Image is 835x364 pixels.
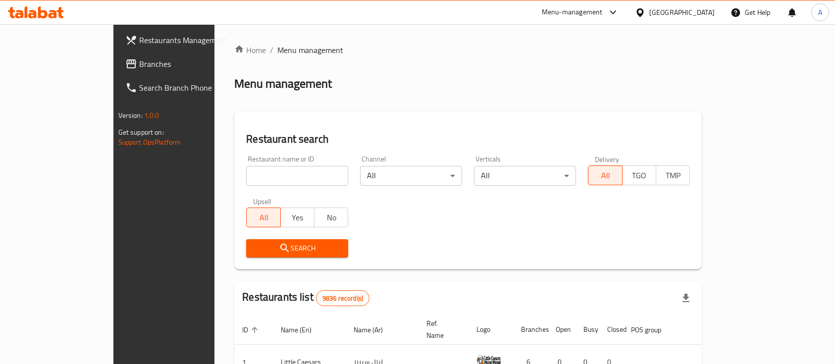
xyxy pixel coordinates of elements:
h2: Restaurant search [246,132,690,147]
span: POS group [631,324,674,336]
span: TGO [626,168,652,183]
button: No [314,208,348,227]
span: All [251,210,276,225]
th: Logo [469,314,513,345]
span: ID [242,324,261,336]
th: Open [548,314,575,345]
span: Version: [118,109,143,122]
div: Export file [674,286,698,310]
div: Menu-management [542,6,603,18]
span: TMP [660,168,686,183]
input: Search for restaurant name or ID.. [246,166,348,186]
h2: Menu management [234,76,332,92]
button: All [246,208,280,227]
a: Search Branch Phone [117,76,253,100]
button: Search [246,239,348,258]
span: 9836 record(s) [316,294,369,303]
h2: Restaurants list [242,290,369,306]
th: Branches [513,314,548,345]
button: Yes [280,208,314,227]
span: All [592,168,618,183]
span: Branches [139,58,245,70]
a: Branches [117,52,253,76]
span: Name (En) [281,324,324,336]
div: All [474,166,576,186]
th: Closed [599,314,623,345]
a: Restaurants Management [117,28,253,52]
div: Total records count [316,290,369,306]
nav: breadcrumb [234,44,702,56]
label: Delivery [595,156,620,162]
span: Restaurants Management [139,34,245,46]
button: TMP [656,165,690,185]
button: TGO [622,165,656,185]
div: All [360,166,462,186]
span: Search [254,242,340,255]
span: Get support on: [118,126,164,139]
th: Busy [575,314,599,345]
div: [GEOGRAPHIC_DATA] [649,7,715,18]
li: / [270,44,273,56]
span: Name (Ar) [354,324,396,336]
a: Support.OpsPlatform [118,136,181,149]
span: Yes [285,210,311,225]
span: 1.0.0 [144,109,159,122]
span: Search Branch Phone [139,82,245,94]
span: A [818,7,822,18]
label: Upsell [253,198,271,205]
span: No [318,210,344,225]
span: Ref. Name [426,317,457,341]
button: All [588,165,622,185]
span: Menu management [277,44,343,56]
